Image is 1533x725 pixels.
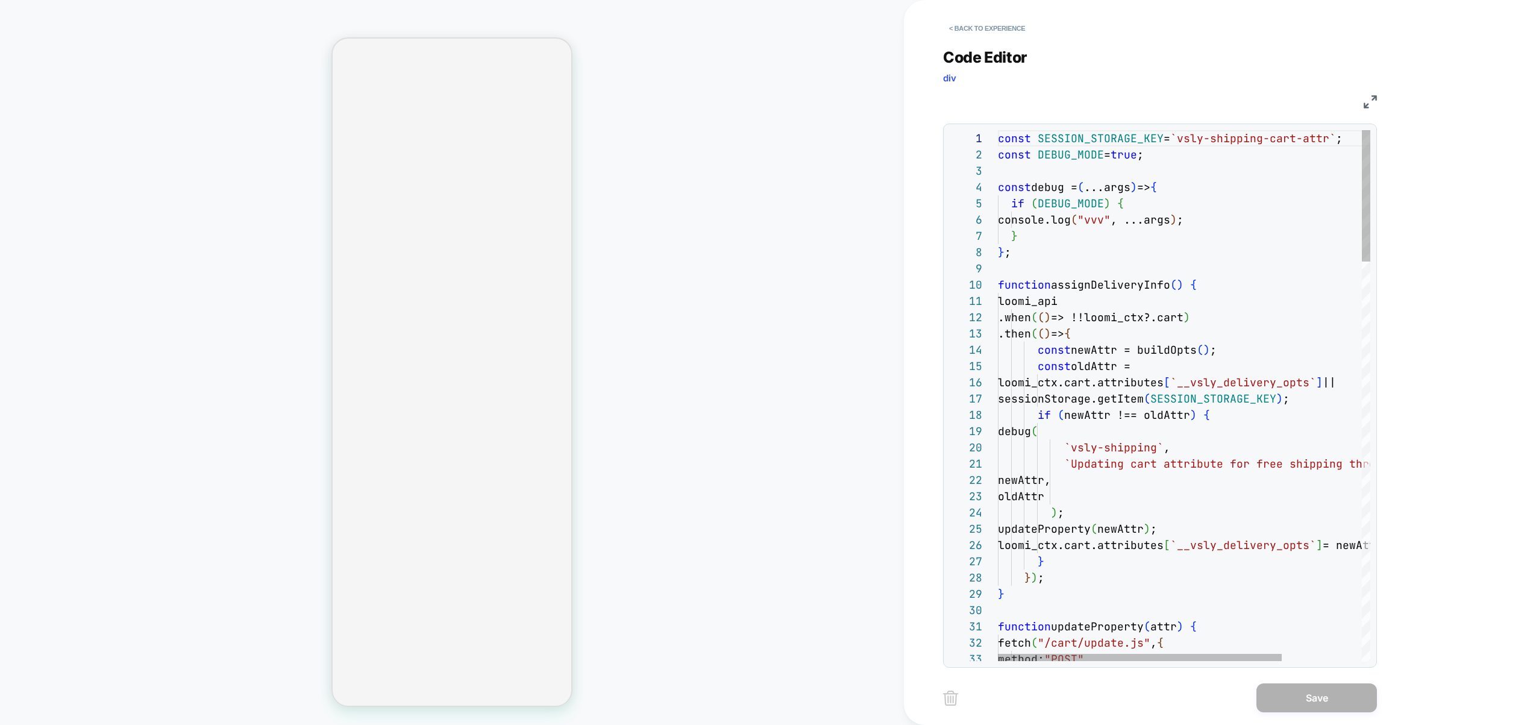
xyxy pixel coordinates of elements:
span: DEBUG_MODE [1038,148,1104,162]
span: } [998,245,1005,259]
span: ) [1144,522,1150,536]
span: ) [1044,327,1051,341]
div: 14 [950,342,982,358]
div: 17 [950,391,982,407]
span: method: [998,652,1044,666]
span: DEBUG_MODE [1038,196,1104,210]
div: 2 [950,146,982,163]
span: = [1164,131,1170,145]
div: 16 [950,374,982,391]
div: 27 [950,553,982,570]
span: loomi_ctx.cart.attributes [998,538,1164,552]
span: [ [1164,538,1170,552]
span: { [1150,180,1157,194]
span: ( [1197,343,1203,357]
span: ( [1038,310,1044,324]
div: 23 [950,488,982,504]
span: "POST" [1044,652,1084,666]
span: ) [1051,506,1058,519]
div: 9 [950,260,982,277]
span: ] [1316,375,1323,389]
span: function [998,620,1051,633]
img: fullscreen [1364,95,1377,108]
span: ) [1183,310,1190,324]
span: ; [1283,392,1290,406]
span: ; [1005,245,1011,259]
span: ...args [1084,180,1130,194]
span: ; [1058,506,1064,519]
div: 6 [950,212,982,228]
span: ( [1031,636,1038,650]
span: { [1190,620,1197,633]
span: { [1157,636,1164,650]
span: , [1084,652,1091,666]
span: oldAttr [998,489,1044,503]
span: } [998,587,1005,601]
span: || [1323,375,1336,389]
div: 20 [950,439,982,456]
span: const [998,180,1031,194]
span: const [1038,359,1071,373]
span: => [1051,327,1064,341]
span: { [1203,408,1210,422]
div: 12 [950,309,982,325]
span: const [1038,343,1071,357]
span: , [1150,636,1157,650]
button: Save [1256,683,1377,712]
span: ) [1130,180,1137,194]
img: delete [943,691,958,706]
span: .then [998,327,1031,341]
span: { [1190,278,1197,292]
span: if [1038,408,1051,422]
div: 26 [950,537,982,553]
span: newAttr = buildOpts [1071,343,1197,357]
span: } [1011,229,1018,243]
span: SESSION_STORAGE_KEY [1150,392,1276,406]
span: const [998,131,1031,145]
span: ( [1038,327,1044,341]
span: assignDeliveryInfo [1051,278,1170,292]
span: } [1024,571,1031,585]
span: console.log [998,213,1071,227]
div: 13 [950,325,982,342]
span: if [1011,196,1024,210]
span: => [1137,180,1150,194]
span: true [1111,148,1137,162]
span: const [998,148,1031,162]
span: ) [1044,310,1051,324]
span: `Updating cart attribute for free shipping thresho [1064,457,1396,471]
div: 22 [950,472,982,488]
div: 1 [950,130,982,146]
span: , ...args [1111,213,1170,227]
span: ) [1276,392,1283,406]
span: `vsly-shipping` [1064,441,1164,454]
span: updateProperty [1051,620,1144,633]
span: ) [1031,571,1038,585]
span: ( [1058,408,1064,422]
div: 5 [950,195,982,212]
span: ) [1170,213,1177,227]
div: 4 [950,179,982,195]
button: < Back to experience [943,19,1031,38]
div: 32 [950,635,982,651]
div: 19 [950,423,982,439]
span: ; [1210,343,1217,357]
div: 30 [950,602,982,618]
span: [ [1164,375,1170,389]
div: 3 [950,163,982,179]
span: = [1104,148,1111,162]
span: "/cart/update.js" [1038,636,1150,650]
span: "vvv" [1077,213,1111,227]
span: newAttr [1097,522,1144,536]
div: 28 [950,570,982,586]
span: ( [1144,392,1150,406]
span: `__vsly_delivery_opts` [1170,538,1316,552]
span: attr [1150,620,1177,633]
span: newAttr, [998,473,1051,487]
span: ( [1071,213,1077,227]
span: oldAttr = [1071,359,1130,373]
div: 24 [950,504,982,521]
span: fetch [998,636,1031,650]
div: 11 [950,293,982,309]
span: ; [1336,131,1343,145]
